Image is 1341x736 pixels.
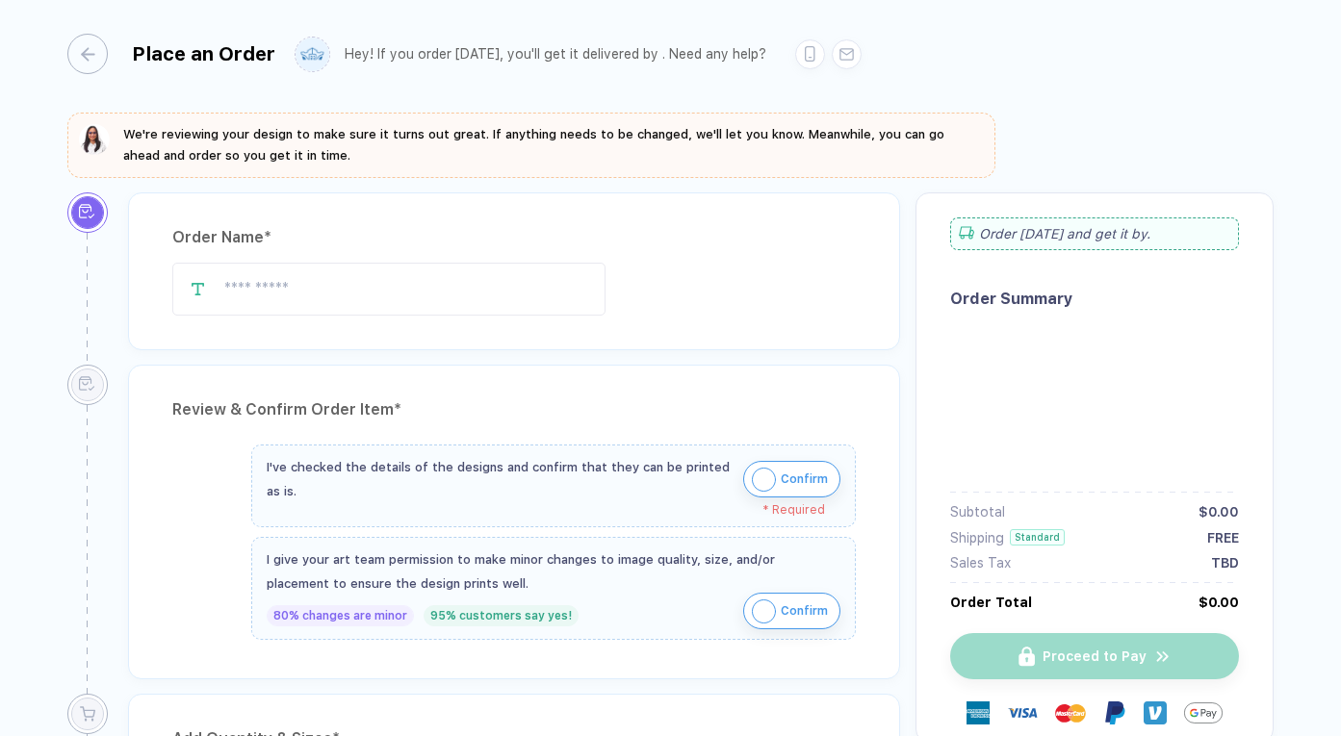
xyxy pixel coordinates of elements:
div: Shipping [950,530,1004,546]
img: Venmo [1144,701,1167,724]
img: icon [752,599,776,623]
img: GPay [1184,694,1223,732]
div: TBD [1211,555,1239,571]
button: iconConfirm [743,461,840,497]
div: Standard [1010,529,1065,546]
img: visa [1007,698,1038,728]
div: Sales Tax [950,555,1011,571]
button: iconConfirm [743,593,840,629]
div: I've checked the details of the designs and confirm that they can be printed as is. [267,455,734,503]
img: express [967,701,990,724]
span: Confirm [781,596,828,626]
div: Place an Order [132,42,275,65]
div: Order [DATE] and get it by . [950,217,1239,250]
div: * Required [267,503,825,517]
div: Hey! If you order [DATE], you'll get it delivered by . Need any help? [345,46,766,63]
div: $0.00 [1199,595,1239,610]
div: 80% changes are minor [267,605,414,626]
div: Order Total [950,595,1032,610]
div: I give your art team permission to make minor changes to image quality, size, and/or placement to... [267,547,840,596]
div: Order Name [172,222,856,253]
button: We're reviewing your design to make sure it turns out great. If anything needs to be changed, we'... [79,124,984,166]
img: Paypal [1103,701,1126,724]
img: master-card [1055,698,1086,728]
img: user profile [296,38,329,71]
div: Subtotal [950,504,1005,520]
div: Order Summary [950,290,1239,308]
div: $0.00 [1199,504,1239,520]
div: FREE [1207,530,1239,546]
span: We're reviewing your design to make sure it turns out great. If anything needs to be changed, we'... [123,127,944,163]
div: Review & Confirm Order Item [172,394,856,425]
img: icon [752,468,776,492]
div: 95% customers say yes! [424,605,579,626]
img: sophie [79,124,110,155]
span: Confirm [781,464,828,495]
